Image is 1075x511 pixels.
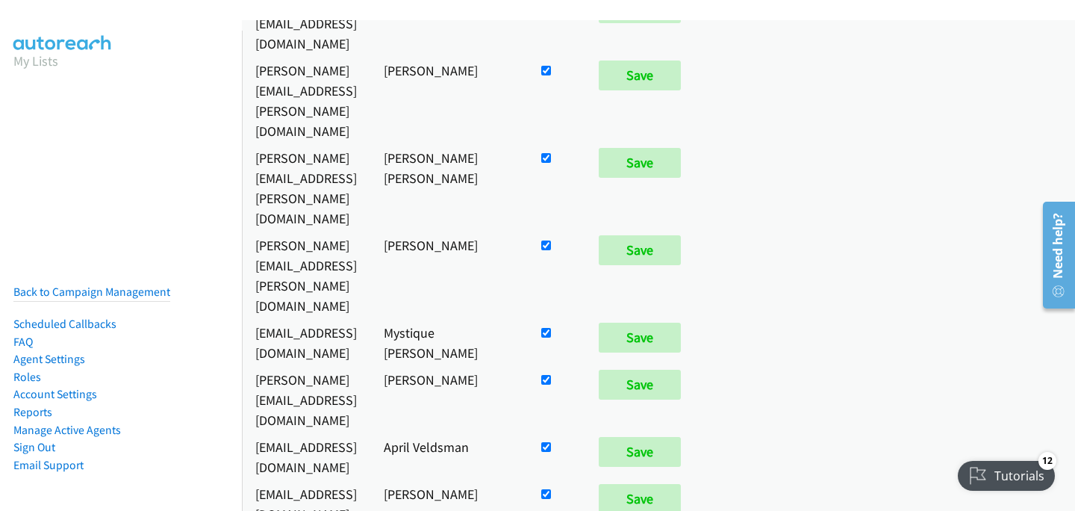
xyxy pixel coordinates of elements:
[13,387,97,401] a: Account Settings
[242,433,370,480] td: [EMAIL_ADDRESS][DOMAIN_NAME]
[13,335,33,349] a: FAQ
[599,370,681,400] input: Save
[13,370,41,384] a: Roles
[13,458,84,472] a: Email Support
[599,148,681,178] input: Save
[242,366,370,433] td: [PERSON_NAME][EMAIL_ADDRESS][DOMAIN_NAME]
[370,366,525,433] td: [PERSON_NAME]
[13,317,116,331] a: Scheduled Callbacks
[13,423,121,437] a: Manage Active Agents
[13,440,55,454] a: Sign Out
[242,57,370,144] td: [PERSON_NAME][EMAIL_ADDRESS][PERSON_NAME][DOMAIN_NAME]
[599,323,681,353] input: Save
[242,319,370,366] td: [EMAIL_ADDRESS][DOMAIN_NAME]
[370,232,525,319] td: [PERSON_NAME]
[599,437,681,467] input: Save
[13,352,85,366] a: Agent Settings
[370,319,525,366] td: Mystique [PERSON_NAME]
[13,52,58,69] a: My Lists
[242,144,370,232] td: [PERSON_NAME][EMAIL_ADDRESS][PERSON_NAME][DOMAIN_NAME]
[949,446,1064,500] iframe: Checklist
[599,235,681,265] input: Save
[599,61,681,90] input: Save
[13,285,170,299] a: Back to Campaign Management
[370,144,525,232] td: [PERSON_NAME] [PERSON_NAME]
[13,405,52,419] a: Reports
[242,232,370,319] td: [PERSON_NAME][EMAIL_ADDRESS][PERSON_NAME][DOMAIN_NAME]
[370,57,525,144] td: [PERSON_NAME]
[370,433,525,480] td: April Veldsman
[1032,196,1075,315] iframe: Resource Center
